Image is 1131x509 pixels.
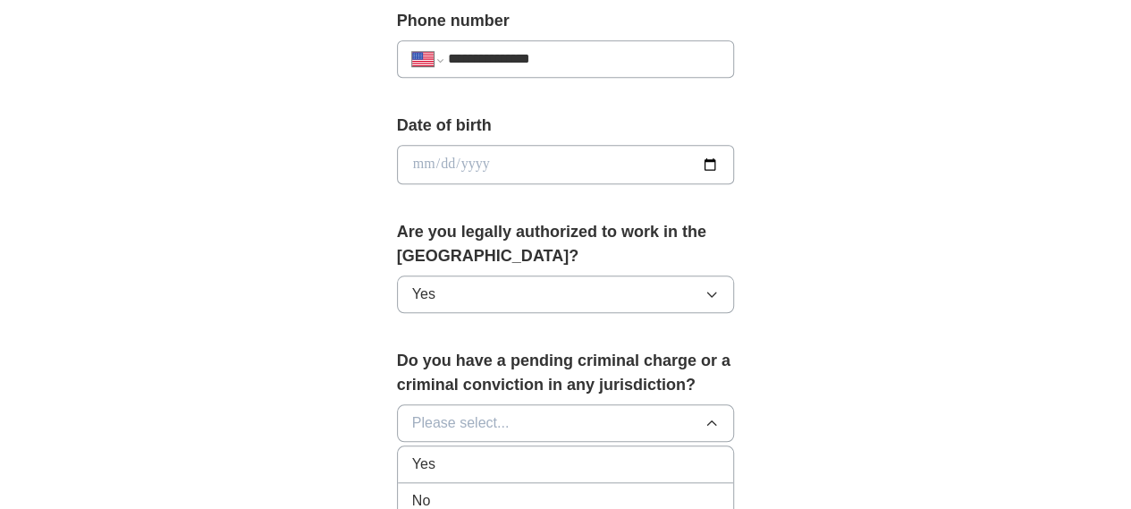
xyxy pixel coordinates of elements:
button: Please select... [397,404,735,442]
label: Date of birth [397,114,735,138]
label: Do you have a pending criminal charge or a criminal conviction in any jurisdiction? [397,349,735,397]
span: Yes [412,454,435,475]
span: Please select... [412,412,510,434]
label: Are you legally authorized to work in the [GEOGRAPHIC_DATA]? [397,220,735,268]
label: Phone number [397,9,735,33]
span: Yes [412,284,435,305]
button: Yes [397,276,735,313]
